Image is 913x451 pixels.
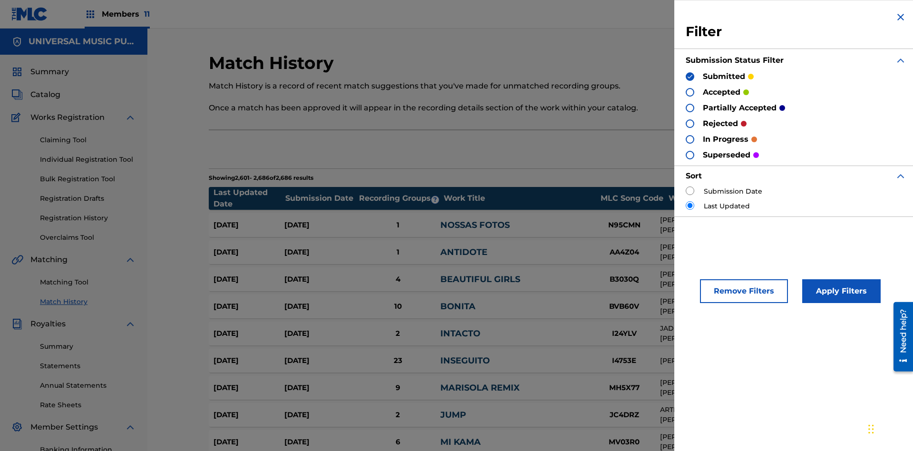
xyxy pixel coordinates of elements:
[209,80,704,92] p: Match History is a record of recent match suggestions that you've made for unmatched recording gr...
[355,437,440,448] div: 6
[865,405,913,451] div: Chat Widget
[700,279,788,303] button: Remove Filters
[11,318,23,330] img: Royalties
[895,11,906,23] img: close
[895,55,906,66] img: expand
[704,186,762,196] label: Submission Date
[11,254,23,265] img: Matching
[144,10,150,19] span: 11
[40,342,136,352] a: Summary
[686,56,784,65] strong: Submission Status Filter
[29,36,136,47] h5: UNIVERSAL MUSIC PUB GROUP
[30,112,105,123] span: Works Registration
[355,220,440,231] div: 1
[660,269,808,289] div: [PERSON_NAME], [PERSON_NAME], [PERSON_NAME], KISEAN [PERSON_NAME], [PERSON_NAME], [PERSON_NAME] [...
[40,194,136,204] a: Registration Drafts
[285,193,357,204] div: Submission Date
[596,193,668,204] div: MLC Song Code
[886,298,913,376] iframe: Resource Center
[440,355,490,366] a: INSEGUITO
[40,174,136,184] a: Bulk Registration Tool
[284,274,355,285] div: [DATE]
[284,437,355,448] div: [DATE]
[660,215,808,235] div: [PERSON_NAME] [PERSON_NAME] [PERSON_NAME] [PERSON_NAME], [PERSON_NAME] [PERSON_NAME] [PERSON_NAME...
[660,356,808,366] div: [PERSON_NAME]
[669,193,821,204] div: Writers
[30,254,68,265] span: Matching
[355,410,440,421] div: 2
[589,301,660,312] div: BVB60V
[85,9,96,20] img: Top Rightsholders
[284,382,355,393] div: [DATE]
[440,328,480,339] a: INTACTO
[214,328,284,339] div: [DATE]
[589,247,660,258] div: AA4Z04
[589,382,660,393] div: MH5X77
[284,410,355,421] div: [DATE]
[214,220,284,231] div: [DATE]
[102,9,150,20] span: Members
[40,213,136,223] a: Registration History
[214,247,284,258] div: [DATE]
[209,174,313,182] p: Showing 2,601 - 2,686 of 2,686 results
[214,382,284,393] div: [DATE]
[40,135,136,145] a: Claiming Tool
[355,274,440,285] div: 4
[11,66,69,78] a: SummarySummary
[355,382,440,393] div: 9
[284,301,355,312] div: [DATE]
[209,52,339,74] h2: Match History
[30,66,69,78] span: Summary
[440,437,481,447] a: MI KAMA
[589,355,660,366] div: I4753E
[40,400,136,410] a: Rate Sheets
[660,405,808,425] div: ARTIST [PERSON_NAME], DE [PERSON_NAME] [PERSON_NAME] [PERSON_NAME], [PERSON_NAME] [PERSON_NAME]
[355,301,440,312] div: 10
[660,378,808,398] div: [PERSON_NAME] [PERSON_NAME], [PERSON_NAME], [PERSON_NAME], [PERSON_NAME], [PERSON_NAME] [PERSON_N...
[125,112,136,123] img: expand
[431,196,439,204] span: ?
[11,89,23,100] img: Catalog
[214,274,284,285] div: [DATE]
[703,149,750,161] p: superseded
[703,134,748,145] p: in progress
[686,171,702,180] strong: Sort
[284,328,355,339] div: [DATE]
[30,89,60,100] span: Catalog
[214,187,285,210] div: Last Updated Date
[660,296,808,316] div: [PERSON_NAME], [PERSON_NAME] [PERSON_NAME] [PERSON_NAME] [PERSON_NAME] [PERSON_NAME] K [PERSON_NA...
[30,422,98,433] span: Member Settings
[214,355,284,366] div: [DATE]
[11,7,48,21] img: MLC Logo
[30,318,66,330] span: Royalties
[355,328,440,339] div: 2
[589,274,660,285] div: B3030Q
[868,415,874,443] div: Drag
[40,381,136,391] a: Annual Statements
[444,193,596,204] div: Work Title
[589,220,660,231] div: N95CMN
[704,201,750,211] label: Last Updated
[40,297,136,307] a: Match History
[440,410,466,420] a: JUMP
[703,71,745,82] p: submitted
[440,247,487,257] a: ANTIDOTE
[284,247,355,258] div: [DATE]
[11,112,24,123] img: Works Registration
[802,279,881,303] button: Apply Filters
[440,220,510,230] a: NOSSAS FOTOS
[284,220,355,231] div: [DATE]
[11,422,23,433] img: Member Settings
[214,410,284,421] div: [DATE]
[125,254,136,265] img: expand
[40,233,136,243] a: Overclaims Tool
[214,437,284,448] div: [DATE]
[125,422,136,433] img: expand
[11,66,23,78] img: Summary
[660,324,808,343] div: JADIEL [PERSON_NAME] [PERSON_NAME], [PERSON_NAME], [PERSON_NAME], [DATE][PERSON_NAME], [PERSON_NA...
[40,277,136,287] a: Matching Tool
[358,193,443,204] div: Recording Groups
[703,118,738,129] p: rejected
